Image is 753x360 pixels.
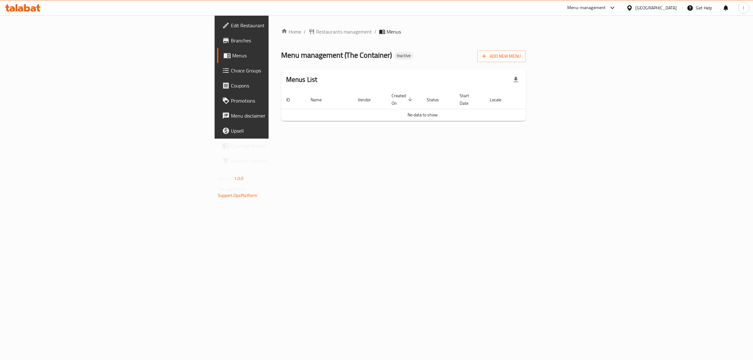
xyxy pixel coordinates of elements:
div: Export file [508,72,523,87]
span: Coupons [231,82,335,89]
span: Add New Menu [482,52,521,60]
table: enhanced table [281,90,564,121]
span: No data to show [408,111,438,119]
span: Locale [490,96,510,103]
a: Edit Restaurant [217,18,340,33]
a: Upsell [217,123,340,138]
div: [GEOGRAPHIC_DATA] [635,4,677,11]
span: Choice Groups [231,67,335,74]
span: Name [311,96,330,103]
span: l [743,4,744,11]
span: Get support on: [218,185,247,193]
a: Coverage Report [217,138,340,153]
button: Add New Menu [477,50,526,62]
span: Menus [387,28,401,35]
span: Restaurants management [316,28,372,35]
a: Support.OpsPlatform [218,191,258,199]
div: Menu-management [567,4,606,12]
span: Coverage Report [231,142,335,150]
span: Edit Restaurant [231,22,335,29]
span: 1.0.0 [234,174,244,183]
a: Promotions [217,93,340,108]
span: Inactive [394,53,413,58]
h2: Menus List [286,75,318,84]
span: Vendor [358,96,379,103]
a: Branches [217,33,340,48]
th: Actions [517,90,564,109]
span: Branches [231,37,335,44]
span: Version: [218,174,233,183]
div: Inactive [394,52,413,60]
span: ID [286,96,298,103]
span: Menus [232,52,335,59]
a: Grocery Checklist [217,153,340,168]
span: Promotions [231,97,335,104]
span: Start Date [460,92,477,107]
li: / [374,28,376,35]
span: Status [427,96,447,103]
span: Menu management ( The Container ) [281,48,392,62]
span: Upsell [231,127,335,135]
a: Menu disclaimer [217,108,340,123]
nav: breadcrumb [281,28,526,35]
a: Choice Groups [217,63,340,78]
a: Coupons [217,78,340,93]
a: Menus [217,48,340,63]
span: Grocery Checklist [231,157,335,165]
span: Menu disclaimer [231,112,335,119]
span: Created On [392,92,414,107]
